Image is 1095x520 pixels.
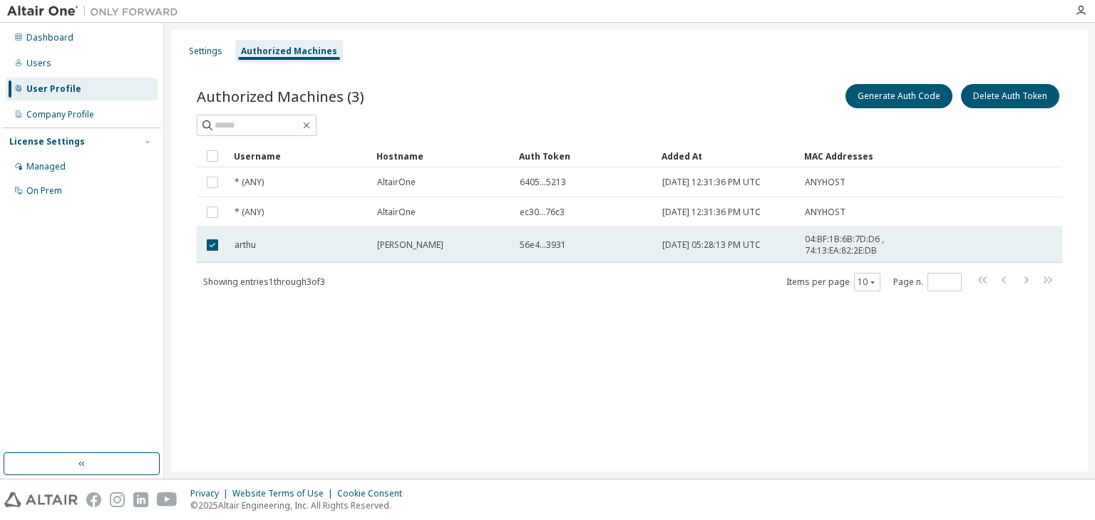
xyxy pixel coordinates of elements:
[662,239,761,251] span: [DATE] 05:28:13 PM UTC
[197,86,364,106] span: Authorized Machines (3)
[662,177,761,188] span: [DATE] 12:31:36 PM UTC
[241,46,337,57] div: Authorized Machines
[377,177,416,188] span: AltairOne
[805,207,845,218] span: ANYHOST
[133,492,148,507] img: linkedin.svg
[376,145,508,167] div: Hostname
[520,207,565,218] span: ec30...76c3
[26,109,94,120] div: Company Profile
[235,177,264,188] span: * (ANY)
[786,273,880,291] span: Items per page
[804,145,912,167] div: MAC Addresses
[7,4,185,19] img: Altair One
[26,32,73,43] div: Dashboard
[662,145,793,167] div: Added At
[662,207,761,218] span: [DATE] 12:31:36 PM UTC
[203,276,325,288] span: Showing entries 1 through 3 of 3
[26,83,81,95] div: User Profile
[234,145,365,167] div: Username
[805,234,912,256] span: 04:BF:1B:6B:7D:D6 , 74:13:EA:82:2E:DB
[86,492,101,507] img: facebook.svg
[377,207,416,218] span: AltairOne
[190,488,232,499] div: Privacy
[26,161,66,172] div: Managed
[520,177,566,188] span: 6405...5213
[337,488,411,499] div: Cookie Consent
[893,273,962,291] span: Page n.
[961,84,1059,108] button: Delete Auth Token
[235,239,256,251] span: arthu
[190,499,411,511] p: © 2025 Altair Engineering, Inc. All Rights Reserved.
[519,145,650,167] div: Auth Token
[9,136,85,147] div: License Settings
[845,84,952,108] button: Generate Auth Code
[189,46,222,57] div: Settings
[377,239,443,251] span: [PERSON_NAME]
[26,185,62,197] div: On Prem
[110,492,125,507] img: instagram.svg
[805,177,845,188] span: ANYHOST
[4,492,78,507] img: altair_logo.svg
[235,207,264,218] span: * (ANY)
[858,276,877,288] button: 10
[157,492,178,507] img: youtube.svg
[520,239,566,251] span: 56e4...3931
[26,58,51,69] div: Users
[232,488,337,499] div: Website Terms of Use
